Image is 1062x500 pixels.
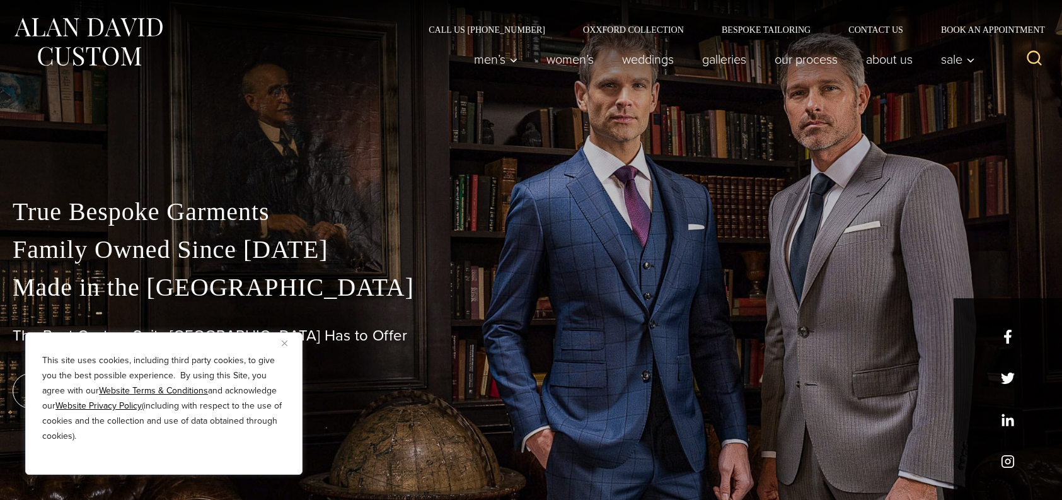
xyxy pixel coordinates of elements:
h1: The Best Custom Suits [GEOGRAPHIC_DATA] Has to Offer [13,327,1049,345]
button: Close [282,335,297,351]
p: This site uses cookies, including third party cookies, to give you the best possible experience. ... [42,353,286,444]
a: Bespoke Tailoring [703,25,829,34]
a: Our Process [761,47,852,72]
img: Close [282,340,287,346]
img: Alan David Custom [13,14,164,70]
a: Book an Appointment [922,25,1049,34]
a: book an appointment [13,373,189,409]
p: True Bespoke Garments Family Owned Since [DATE] Made in the [GEOGRAPHIC_DATA] [13,193,1049,306]
span: Men’s [474,53,518,66]
a: Website Privacy Policy [55,399,142,412]
nav: Primary Navigation [460,47,982,72]
a: Galleries [688,47,761,72]
a: About Us [852,47,927,72]
a: Oxxford Collection [564,25,703,34]
button: View Search Form [1019,44,1049,74]
a: Women’s [533,47,608,72]
a: Contact Us [829,25,922,34]
a: weddings [608,47,688,72]
a: Call Us [PHONE_NUMBER] [410,25,564,34]
span: Sale [941,53,975,66]
nav: Secondary Navigation [410,25,1049,34]
a: Website Terms & Conditions [99,384,208,397]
